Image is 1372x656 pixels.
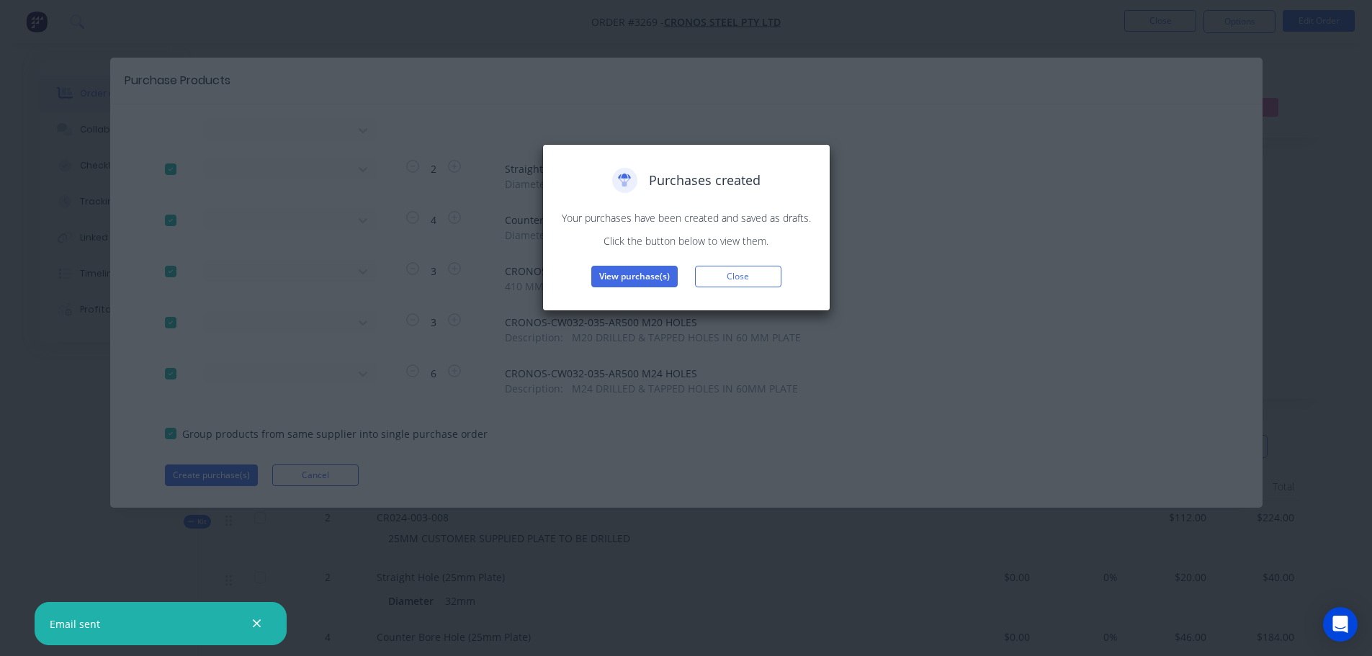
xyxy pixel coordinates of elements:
div: Open Intercom Messenger [1323,607,1358,642]
p: Your purchases have been created and saved as drafts. [557,210,815,225]
span: Purchases created [649,171,761,190]
div: Email sent [50,616,100,632]
button: Close [695,266,781,287]
button: View purchase(s) [591,266,678,287]
p: Click the button below to view them. [557,233,815,248]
